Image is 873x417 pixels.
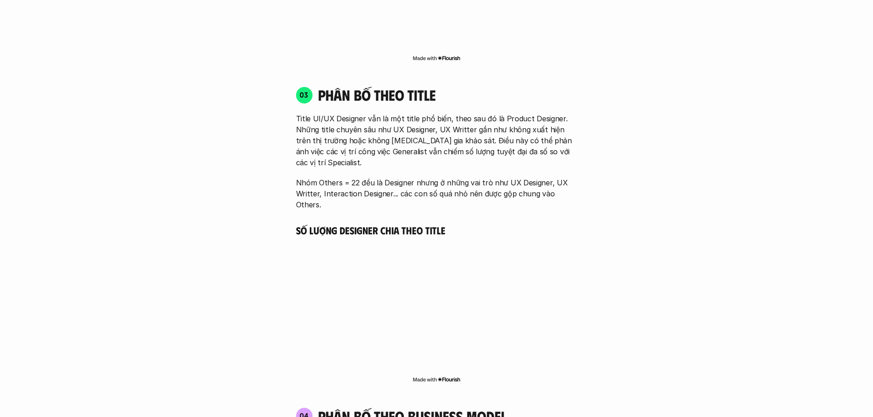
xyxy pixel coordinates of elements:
img: Made with Flourish [412,54,461,62]
iframe: Interactive or visual content [288,237,586,374]
img: Made with Flourish [412,376,461,383]
h4: phân bố theo title [318,86,577,103]
p: Title UI/UX Designer vẫn là một title phổ biến, theo sau đó là Product Designer. Những title chuy... [296,113,577,168]
h5: Số lượng Designer chia theo Title [296,224,577,237]
p: Nhóm Others = 22 đều là Designer nhưng ở những vai trò như UX Designer, UX Writter, Interaction D... [296,177,577,210]
p: 03 [300,91,308,98]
